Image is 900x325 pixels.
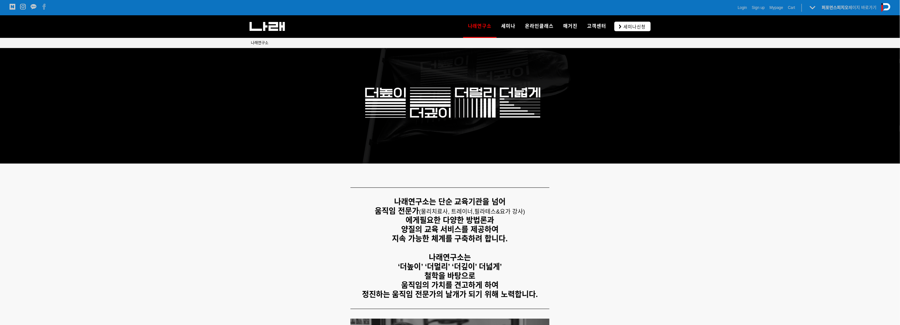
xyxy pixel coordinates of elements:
strong: 정진하는 움직임 전문가의 날개가 되기 위해 노력합니다. [362,290,538,299]
strong: 나래연구소는 단순 교육기관을 넘어 [394,197,506,206]
span: 세미나신청 [622,24,646,30]
strong: 필요한 다양한 방법론과 [420,216,494,224]
a: Sign up [752,4,765,11]
strong: 나래연구소는 [429,253,471,262]
a: 온라인클래스 [521,15,559,38]
a: Cart [788,4,795,11]
span: 고객센터 [587,23,606,29]
span: 나래연구소 [251,41,269,45]
a: 고객센터 [583,15,611,38]
strong: ‘더높이’ ‘더멀리’ ‘더깊이’ 더넓게’ [398,262,502,271]
strong: 양질의 교육 서비스를 제공하여 [401,225,499,234]
a: 세미나 [497,15,521,38]
span: ( [419,208,474,215]
strong: 지속 가능한 체계를 구축하려 합니다. [392,234,508,243]
a: 세미나신청 [614,22,651,31]
span: 온라인클래스 [525,23,554,29]
a: Login [738,4,747,11]
span: 매거진 [563,23,578,29]
a: 나래연구소 [463,15,497,38]
span: 나래연구소 [468,21,492,31]
a: 퍼포먼스피지오페이지 바로가기 [822,5,877,10]
strong: 에게 [406,216,420,224]
span: 세미나 [501,23,516,29]
strong: 움직임의 가치를 견고하게 하여 [401,281,499,289]
a: Mypage [770,4,783,11]
strong: 퍼포먼스피지오 [822,5,849,10]
a: 매거진 [559,15,583,38]
strong: 움직임 전문가 [375,207,419,215]
span: 필라테스&요가 강사) [474,208,525,215]
span: 물리치료사, 트레이너, [421,208,474,215]
a: 나래연구소 [251,40,269,46]
strong: 철학을 바탕으로 [424,272,476,280]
